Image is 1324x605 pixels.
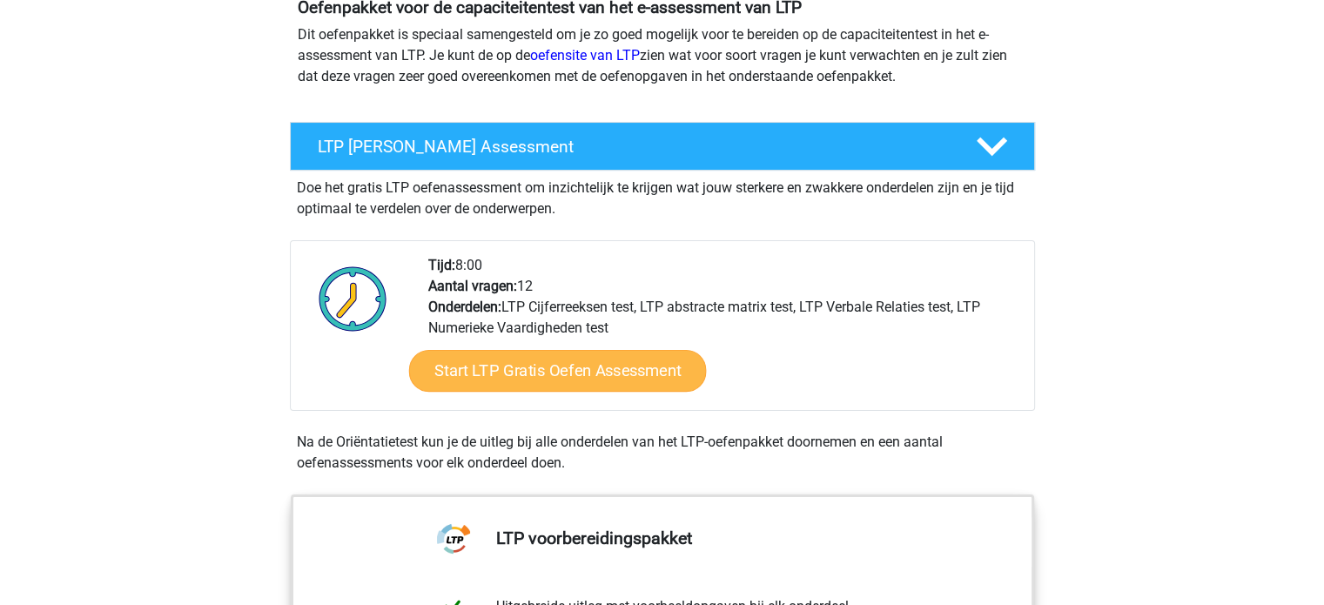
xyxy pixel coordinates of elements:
[290,432,1035,474] div: Na de Oriëntatietest kun je de uitleg bij alle onderdelen van het LTP-oefenpakket doornemen en ee...
[309,255,397,342] img: Klok
[283,122,1042,171] a: LTP [PERSON_NAME] Assessment
[428,278,517,294] b: Aantal vragen:
[428,257,455,273] b: Tijd:
[415,255,1033,410] div: 8:00 12 LTP Cijferreeksen test, LTP abstracte matrix test, LTP Verbale Relaties test, LTP Numerie...
[530,47,640,64] a: oefensite van LTP
[428,299,501,315] b: Onderdelen:
[318,137,948,157] h4: LTP [PERSON_NAME] Assessment
[298,24,1027,87] p: Dit oefenpakket is speciaal samengesteld om je zo goed mogelijk voor te bereiden op de capaciteit...
[290,171,1035,219] div: Doe het gratis LTP oefenassessment om inzichtelijk te krijgen wat jouw sterkere en zwakkere onder...
[408,350,706,392] a: Start LTP Gratis Oefen Assessment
